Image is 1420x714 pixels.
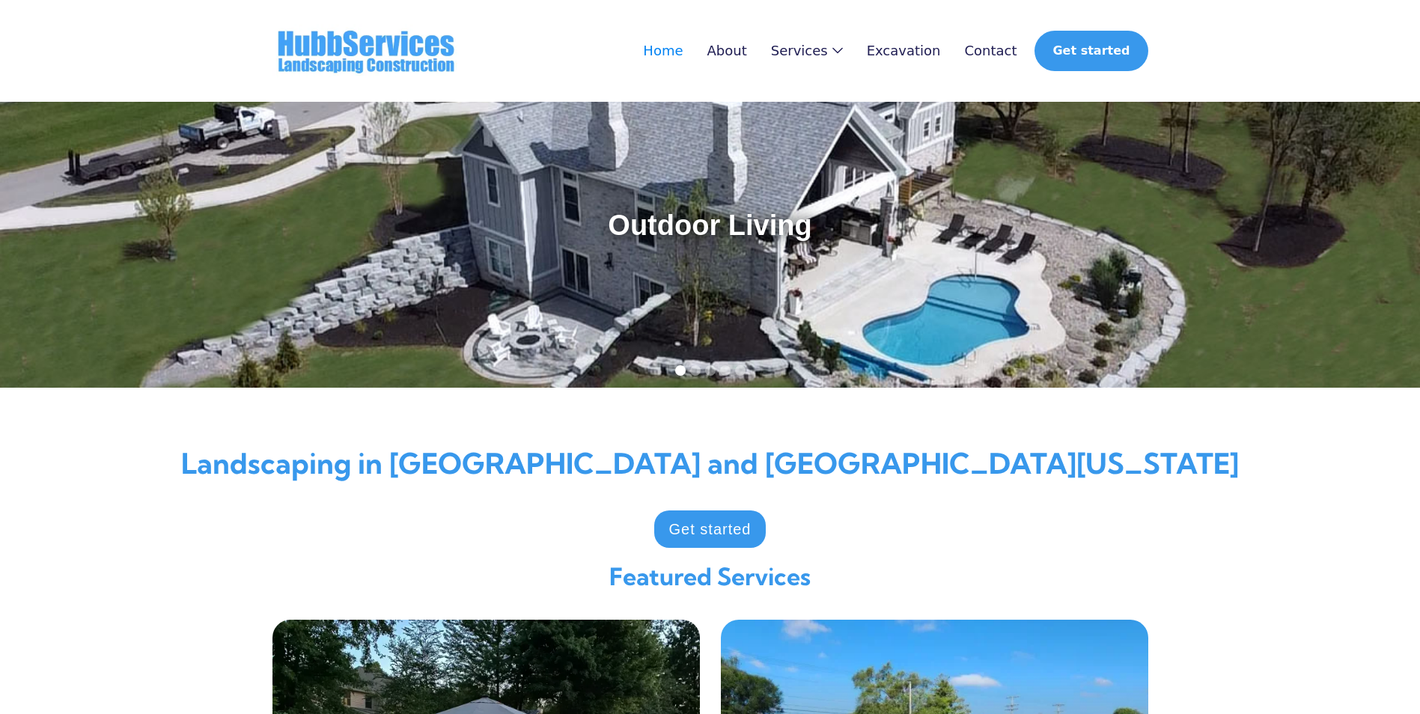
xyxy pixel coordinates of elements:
div: Services [771,43,843,58]
img: Logo for Hubb Services landscaping in Findlay. [272,24,460,78]
div: Services [771,43,828,58]
div: next slide [1360,102,1420,388]
a: home [272,24,460,78]
a: Home [643,43,683,58]
a: Get started [1034,31,1148,71]
div: Show slide 4 of 5 [720,365,731,376]
img: Icon Rounded Chevron Dark - BRIX Templates [832,47,843,54]
div: Show slide 2 of 5 [690,365,701,376]
div: Show slide 1 of 5 [675,365,686,376]
div: Show slide 3 of 5 [705,365,716,376]
a: Get started [654,510,767,548]
div: Show slide 5 of 5 [735,365,746,376]
a: Contact [964,43,1017,58]
a: Excavation [867,43,941,58]
a: About [707,43,747,58]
